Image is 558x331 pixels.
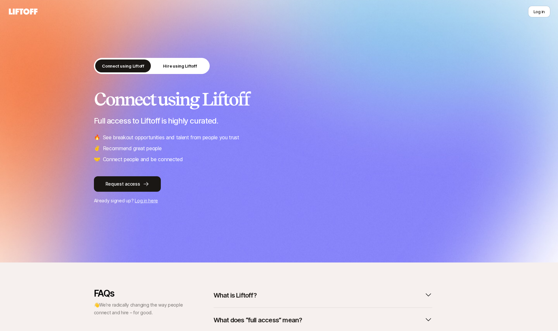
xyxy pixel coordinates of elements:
[94,301,184,317] p: 👋
[528,6,550,17] button: Log in
[214,291,257,300] p: What is Liftoff?
[103,144,162,152] p: Recommend great people
[102,63,144,69] p: Connect using Liftoff
[94,89,464,109] h2: Connect using Liftoff
[94,288,184,299] p: FAQs
[103,155,183,163] p: Connect people and be connected
[103,133,239,142] p: See breakout opportunities and talent from people you trust
[214,288,432,302] button: What is Liftoff?
[94,133,100,142] span: 🔥
[163,63,197,69] p: Hire using Liftoff
[214,316,302,325] p: What does “full access” mean?
[214,313,432,327] button: What does “full access” mean?
[135,198,158,203] a: Log in here
[94,302,183,315] span: We’re radically changing the way people connect and hire – for good.
[94,176,464,192] a: Request access
[94,176,161,192] button: Request access
[94,144,100,152] span: ✌️
[94,197,464,205] p: Already signed up?
[94,155,100,163] span: 🤝
[94,116,464,125] p: Full access to Liftoff is highly curated.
